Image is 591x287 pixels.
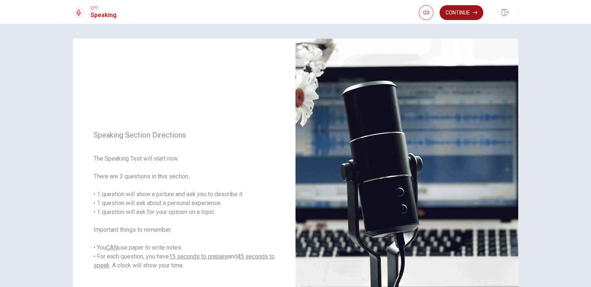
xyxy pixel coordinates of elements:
[94,154,275,270] span: The Speaking Test will start now. There are 3 questions in this section. • 1 question will show a...
[440,5,483,20] button: Continue
[91,11,117,20] h1: Speaking
[106,244,118,251] u: CAN
[169,253,228,260] u: 15 seconds to prepare
[94,131,275,139] span: Speaking Section Directions
[91,6,117,11] span: EPT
